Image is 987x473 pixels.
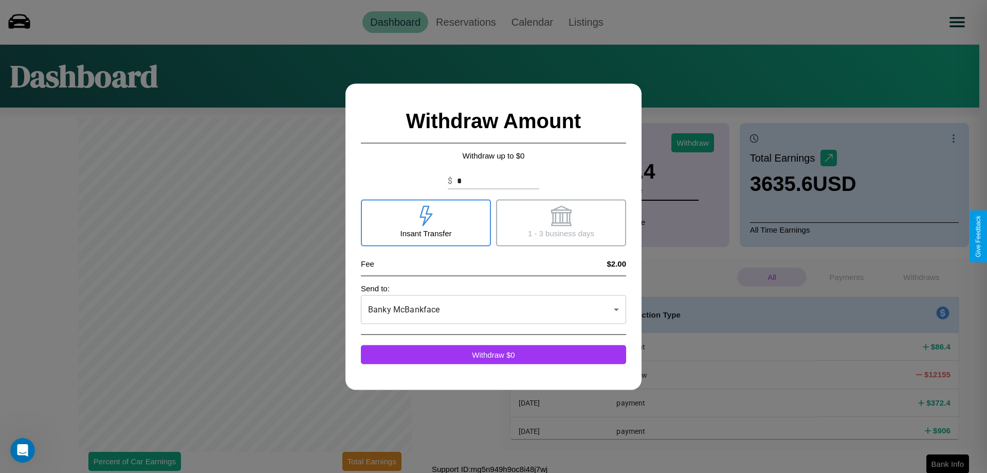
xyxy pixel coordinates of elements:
[975,216,982,257] div: Give Feedback
[361,295,626,324] div: Banky McBankface
[528,226,594,240] p: 1 - 3 business days
[448,174,452,187] p: $
[361,345,626,364] button: Withdraw $0
[361,281,626,295] p: Send to:
[10,438,35,463] iframe: Intercom live chat
[361,99,626,143] h2: Withdraw Amount
[400,226,451,240] p: Insant Transfer
[361,256,374,270] p: Fee
[361,148,626,162] p: Withdraw up to $ 0
[607,259,626,268] h4: $2.00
